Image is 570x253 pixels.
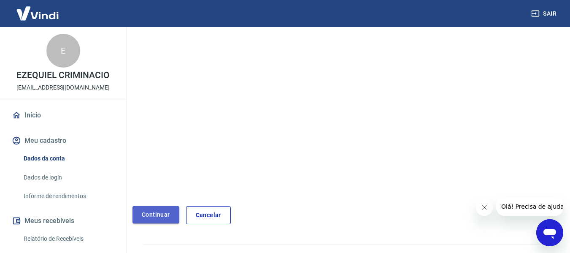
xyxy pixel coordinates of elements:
button: Sair [529,6,560,22]
a: Dados de login [20,169,116,186]
p: [EMAIL_ADDRESS][DOMAIN_NAME] [16,83,110,92]
iframe: Mensagem da empresa [496,197,563,216]
div: E [46,34,80,68]
a: Cancelar [186,206,231,224]
a: Relatório de Recebíveis [20,230,116,248]
span: Olá! Precisa de ajuda? [5,6,71,13]
button: Continuar [132,206,179,223]
button: Meus recebíveis [10,212,116,230]
a: Informe de rendimentos [20,188,116,205]
iframe: Botão para abrir a janela de mensagens [536,219,563,246]
img: Vindi [10,0,65,26]
a: Início [10,106,116,125]
button: Meu cadastro [10,131,116,150]
iframe: Fechar mensagem [476,199,493,216]
p: EZEQUIEL CRIMINACIO [16,71,109,80]
a: Dados da conta [20,150,116,167]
